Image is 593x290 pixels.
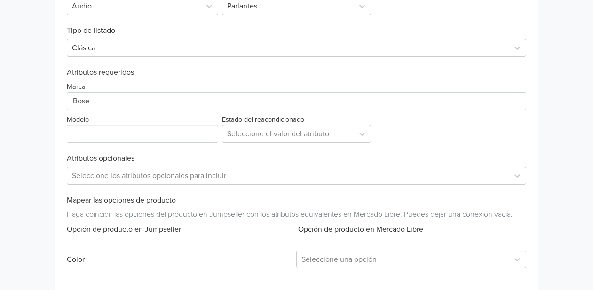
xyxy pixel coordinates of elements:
label: Estado del reacondicionado [222,115,304,125]
h6: Mapear las opciones de producto [67,196,527,205]
label: Modelo [67,115,89,125]
div: Color [67,254,297,265]
label: Marca [67,82,86,92]
div: Opción de producto en Jumpseller [67,224,297,235]
div: Opción de producto en Mercado Libre [296,224,526,235]
h6: Atributos opcionales [67,154,527,163]
h6: Tipo de listado [67,15,527,35]
h6: Atributos requeridos [67,68,527,77]
div: Haga coincidir las opciones del producto en Jumpseller con los atributos equivalentes en Mercado ... [67,205,527,220]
